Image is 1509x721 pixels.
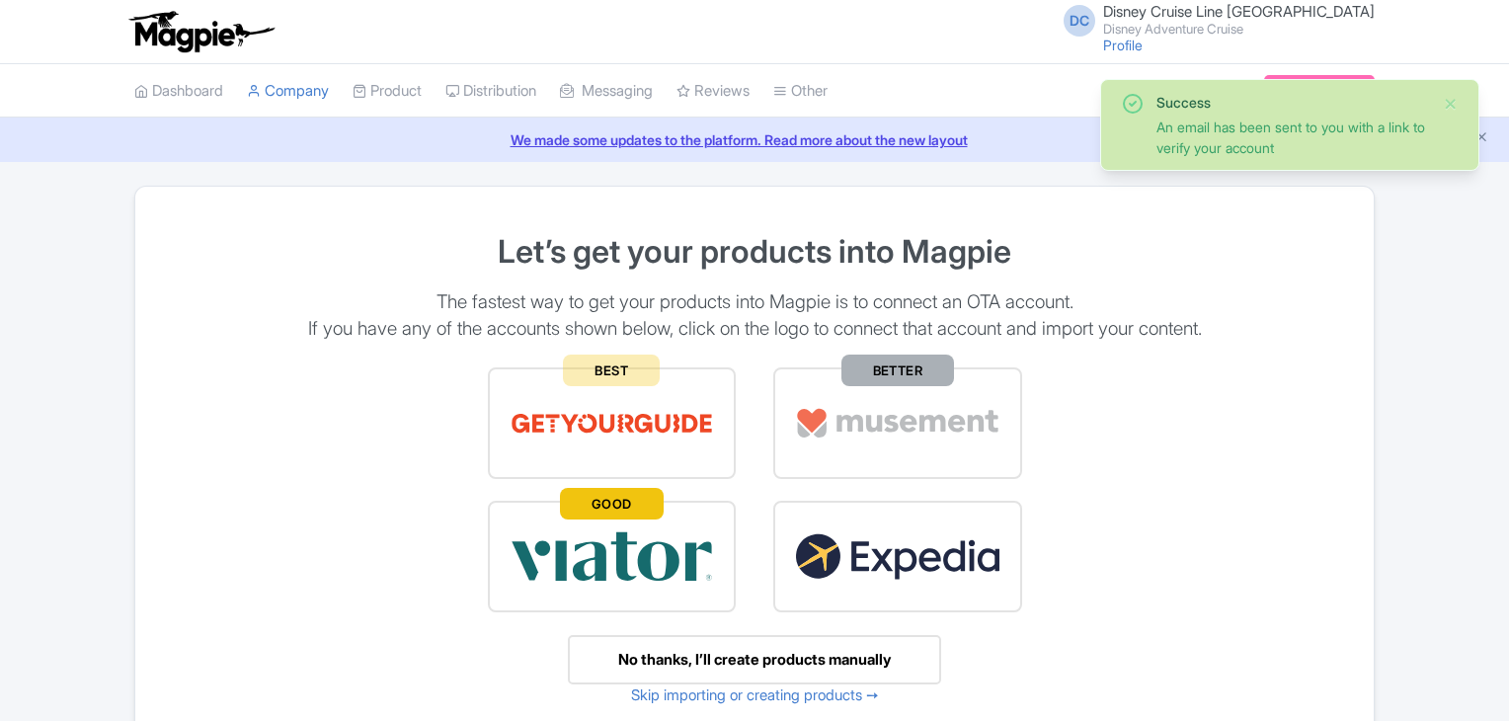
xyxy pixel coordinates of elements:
a: Messaging [560,64,653,119]
a: Company [247,64,329,119]
h1: Let’s get your products into Magpie [159,234,1350,269]
a: Other [773,64,828,119]
a: Skip importing or creating products ➙ [631,685,879,704]
span: GOOD [560,488,664,520]
a: Reviews [676,64,750,119]
a: Profile [1103,37,1143,53]
p: If you have any of the accounts shown below, click on the logo to connect that account and import... [159,316,1350,342]
img: viator-e2bf771eb72f7a6029a5edfbb081213a.svg [510,522,715,591]
small: Disney Adventure Cruise [1103,23,1375,36]
img: logo-ab69f6fb50320c5b225c76a69d11143b.png [124,10,278,53]
button: Close [1443,92,1459,116]
a: GOOD [469,494,755,619]
span: DC [1064,5,1095,37]
a: BEST [469,360,755,486]
div: Success [1156,92,1427,113]
span: BETTER [841,355,954,386]
span: Disney Cruise Line [GEOGRAPHIC_DATA] [1103,2,1375,21]
img: get_your_guide-5a6366678479520ec94e3f9d2b9f304b.svg [510,389,715,457]
img: expedia22-01-93867e2ff94c7cd37d965f09d456db68.svg [795,522,1000,591]
a: No thanks, I’ll create products manually [568,635,941,685]
button: Close announcement [1474,127,1489,150]
a: We made some updates to the platform. Read more about the new layout [12,129,1497,150]
p: The fastest way to get your products into Magpie is to connect an OTA account. [159,289,1350,315]
span: BEST [563,355,660,386]
a: Distribution [445,64,536,119]
a: DC Disney Cruise Line [GEOGRAPHIC_DATA] Disney Adventure Cruise [1052,4,1375,36]
a: Product [353,64,422,119]
a: Subscription [1264,75,1375,105]
img: musement-dad6797fd076d4ac540800b229e01643.svg [795,389,1000,457]
div: An email has been sent to you with a link to verify your account [1156,117,1427,158]
a: Dashboard [134,64,223,119]
a: BETTER [754,360,1041,486]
